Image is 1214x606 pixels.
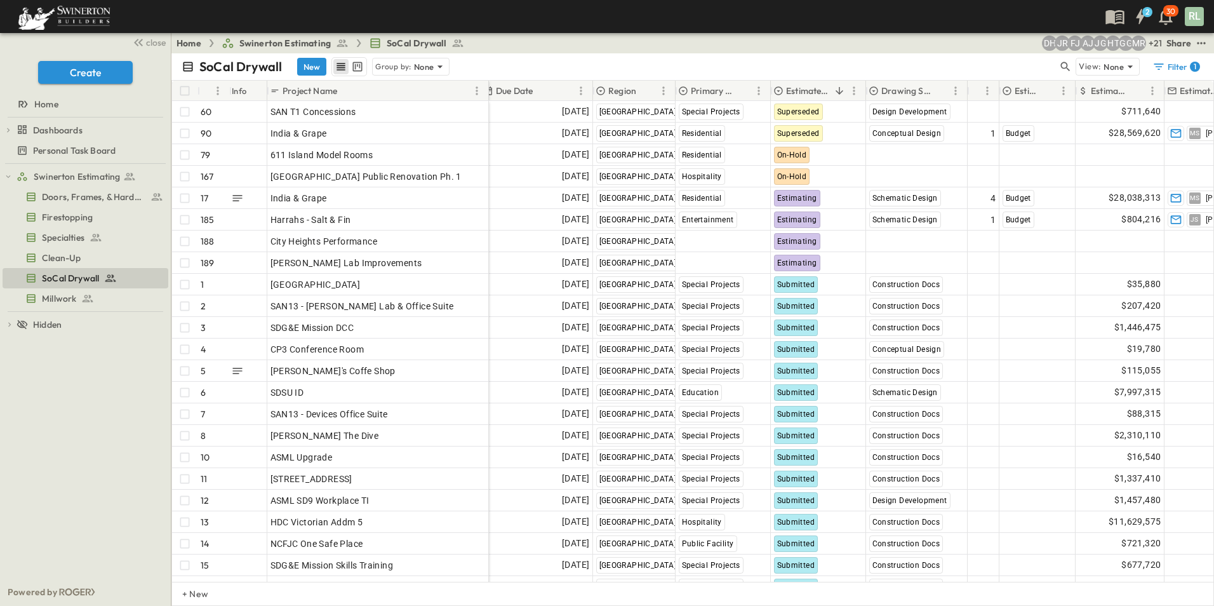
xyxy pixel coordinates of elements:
[201,127,211,140] p: 90
[1145,83,1160,98] button: Menu
[682,302,740,311] span: Special Projects
[270,516,363,529] span: HDC Victorian Addm 5
[1006,194,1031,203] span: Budget
[562,234,589,248] span: [DATE]
[777,475,815,483] span: Submitted
[42,191,145,203] span: Doors, Frames, & Hardware
[846,83,862,98] button: Menu
[872,129,942,138] span: Conceptual Design
[682,518,722,527] span: Hospitality
[751,83,766,98] button: Menu
[3,268,168,288] div: SoCal Drywalltest
[3,229,166,246] a: Specialties
[201,451,210,464] p: 10
[682,323,740,332] span: Special Projects
[639,84,653,98] button: Sort
[414,60,434,73] p: None
[33,124,83,137] span: Dashboards
[872,107,947,116] span: Design Development
[562,428,589,443] span: [DATE]
[562,320,589,335] span: [DATE]
[1121,212,1161,227] span: $804,216
[42,292,76,305] span: Millwork
[270,170,462,183] span: [GEOGRAPHIC_DATA] Public Renovation Ph. 1
[1109,191,1161,205] span: $28,038,313
[1149,37,1161,50] p: + 21
[562,126,589,140] span: [DATE]
[599,259,677,267] span: [GEOGRAPHIC_DATA]
[1104,60,1124,73] p: None
[682,151,722,159] span: Residential
[1006,215,1031,224] span: Budget
[270,581,352,593] span: [STREET_ADDRESS]
[210,83,225,98] button: Menu
[682,345,740,354] span: Special Projects
[872,539,940,548] span: Construction Docs
[872,345,942,354] span: Conceptual Design
[872,367,940,375] span: Construction Docs
[1091,84,1128,97] p: Estimate Amount
[777,237,817,246] span: Estimating
[17,121,166,139] a: Dashboards
[599,302,677,311] span: [GEOGRAPHIC_DATA]
[201,105,211,118] p: 60
[199,58,282,76] p: SoCal Drywall
[201,494,209,507] p: 12
[201,343,206,356] p: 4
[3,188,166,206] a: Doors, Frames, & Hardware
[562,342,589,356] span: [DATE]
[128,33,168,51] button: close
[872,388,938,397] span: Schematic Design
[872,561,940,570] span: Construction Docs
[496,84,533,97] p: Due Date
[270,473,352,485] span: [STREET_ADDRESS]
[872,323,940,332] span: Construction Docs
[562,191,589,205] span: [DATE]
[333,59,349,74] button: row view
[656,83,671,98] button: Menu
[1121,299,1161,313] span: $207,420
[777,107,820,116] span: Superseded
[777,151,807,159] span: On-Hold
[197,81,229,101] div: #
[201,235,215,248] p: 188
[934,84,948,98] button: Sort
[182,588,190,600] p: + New
[201,581,209,593] p: 16
[201,386,206,399] p: 6
[270,213,351,226] span: Harrahs - Salt & Fin
[562,277,589,292] span: [DATE]
[270,537,363,550] span: NCFJC One Safe Place
[3,142,166,159] a: Personal Task Board
[1109,126,1161,140] span: $28,569,620
[1152,60,1200,73] div: Filter
[42,211,93,224] span: Firestopping
[599,453,677,462] span: [GEOGRAPHIC_DATA]
[777,518,815,527] span: Submitted
[1109,515,1161,529] span: $11,629,575
[1128,5,1153,28] button: 2
[777,129,820,138] span: Superseded
[177,37,201,50] a: Home
[270,559,394,572] span: SDG&E Mission Skills Training
[682,367,740,375] span: Special Projects
[34,98,58,111] span: Home
[229,81,267,101] div: Info
[562,104,589,119] span: [DATE]
[562,493,589,508] span: [DATE]
[777,367,815,375] span: Submitted
[599,323,677,332] span: [GEOGRAPHIC_DATA]
[599,345,677,354] span: [GEOGRAPHIC_DATA]
[777,410,815,419] span: Submitted
[682,475,740,483] span: Special Projects
[777,496,815,505] span: Submitted
[682,215,734,224] span: Entertainment
[682,388,719,397] span: Education
[1114,471,1161,486] span: $1,337,410
[599,107,677,116] span: [GEOGRAPHIC_DATA]
[562,407,589,421] span: [DATE]
[562,471,589,486] span: [DATE]
[562,169,589,184] span: [DATE]
[872,496,947,505] span: Design Development
[270,149,373,161] span: 611 Island Model Rooms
